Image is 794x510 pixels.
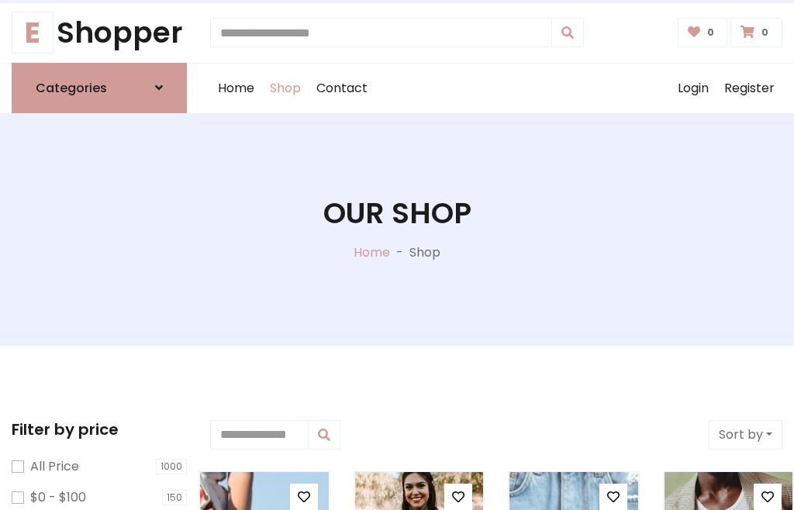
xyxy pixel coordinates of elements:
span: E [12,12,54,53]
a: 0 [678,18,728,47]
p: - [390,243,409,262]
a: Contact [309,64,375,113]
label: $0 - $100 [30,488,86,507]
h1: Shopper [12,16,187,50]
span: 0 [758,26,772,40]
span: 1000 [156,459,187,474]
a: Home [210,64,262,113]
a: Categories [12,63,187,113]
h6: Categories [36,81,107,95]
p: Shop [409,243,440,262]
span: 150 [162,490,187,505]
label: All Price [30,457,79,476]
a: EShopper [12,16,187,50]
a: Register [716,64,782,113]
span: 0 [703,26,718,40]
a: Shop [262,64,309,113]
a: Home [354,243,390,261]
a: 0 [730,18,782,47]
button: Sort by [709,420,782,450]
h1: Our Shop [323,196,471,231]
a: Login [670,64,716,113]
h5: Filter by price [12,420,187,439]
